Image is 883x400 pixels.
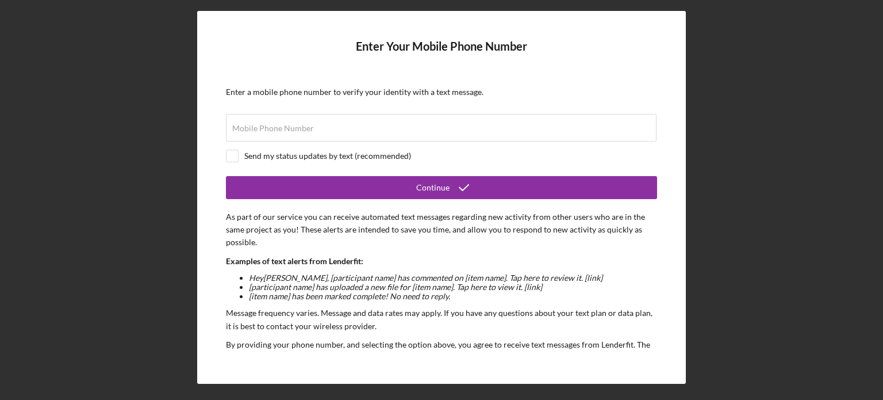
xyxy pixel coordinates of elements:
li: [item name] has been marked complete! No need to reply. [249,292,657,301]
li: [participant name] has uploaded a new file for [item name]. Tap here to view it. [link] [249,283,657,292]
div: Continue [416,176,450,199]
label: Mobile Phone Number [232,124,314,133]
div: Enter a mobile phone number to verify your identity with a text message. [226,87,657,97]
button: Continue [226,176,657,199]
p: By providing your phone number, and selecting the option above, you agree to receive text message... [226,338,657,377]
p: As part of our service you can receive automated text messages regarding new activity from other ... [226,211,657,249]
div: Send my status updates by text (recommended) [244,151,411,161]
p: Message frequency varies. Message and data rates may apply. If you have any questions about your ... [226,307,657,333]
h4: Enter Your Mobile Phone Number [226,40,657,70]
li: Hey [PERSON_NAME] , [participant name] has commented on [item name]. Tap here to review it. [link] [249,273,657,283]
p: Examples of text alerts from Lenderfit: [226,255,657,268]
